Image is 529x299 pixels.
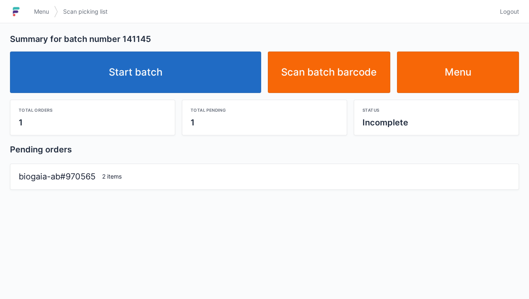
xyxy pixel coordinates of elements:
a: Menu [29,4,54,19]
a: Start batch [10,51,261,93]
h2: Pending orders [10,144,519,155]
div: Total pending [191,107,338,113]
img: logo-small.jpg [10,5,22,18]
div: 1 [191,117,338,128]
a: Scan picking list [58,4,113,19]
div: Incomplete [362,117,510,128]
span: Menu [34,7,49,16]
a: Scan batch barcode [268,51,390,93]
span: Scan picking list [63,7,108,16]
div: biogaia-ab#970565 [15,171,99,183]
div: Status [362,107,510,113]
div: 1 [19,117,167,128]
div: 2 items [99,172,514,181]
img: svg> [54,2,58,22]
div: Total orders [19,107,167,113]
h2: Summary for batch number 141145 [10,33,519,45]
a: Logout [495,4,519,19]
a: Menu [397,51,519,93]
span: Logout [500,7,519,16]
